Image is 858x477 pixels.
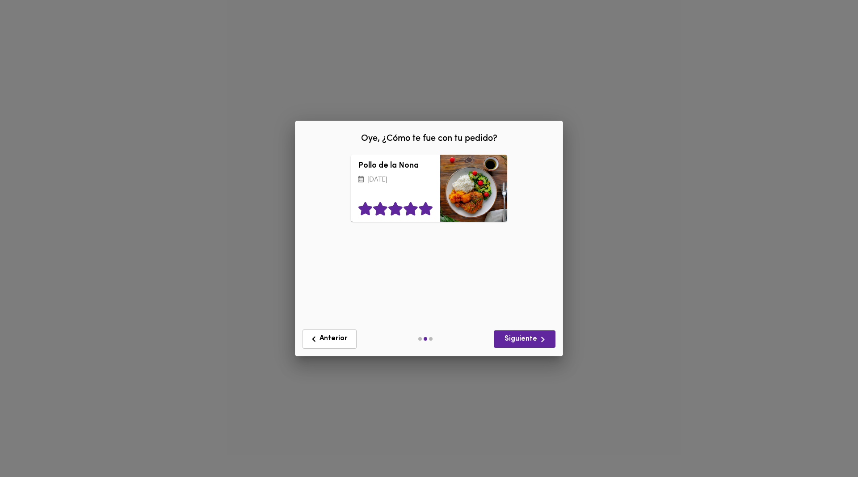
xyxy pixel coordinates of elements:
span: Oye, ¿Cómo te fue con tu pedido? [361,134,497,143]
p: [DATE] [358,175,433,186]
button: Anterior [303,329,357,349]
span: Siguiente [501,334,548,345]
h3: Pollo de la Nona [358,162,433,171]
button: Siguiente [494,330,555,348]
span: Anterior [308,333,351,345]
div: Pollo de la Nona [440,155,507,222]
iframe: Messagebird Livechat Widget [806,425,849,468]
